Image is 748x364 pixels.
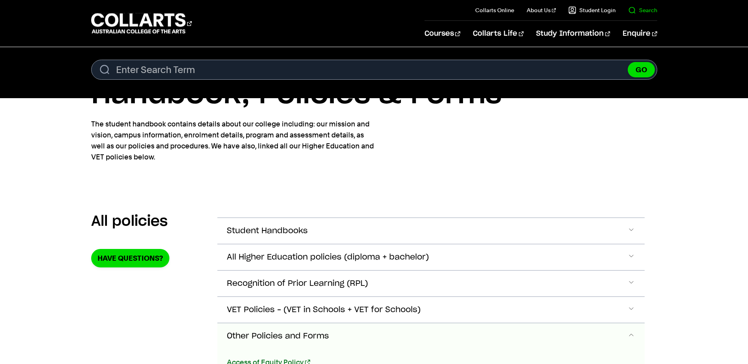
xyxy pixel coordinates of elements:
span: Other Policies and Forms [227,332,329,341]
button: Student Handbooks [217,218,645,244]
a: About Us [527,6,556,14]
a: Have Questions? [91,249,169,267]
span: Recognition of Prior Learning (RPL) [227,279,368,288]
button: Other Policies and Forms [217,323,645,349]
a: Enquire [623,21,657,47]
h2: All policies [91,213,168,230]
input: Enter Search Term [91,60,657,80]
button: GO [628,62,655,77]
span: VET Policies – (VET in Schools + VET for Schools) [227,305,421,315]
button: All Higher Education policies (diploma + bachelor) [217,244,645,270]
a: Search [628,6,657,14]
a: Collarts Online [475,6,514,14]
button: Recognition of Prior Learning (RPL) [217,271,645,296]
form: Search [91,60,657,80]
p: The student handbook contains details about our college including: our mission and vision, campus... [91,119,378,163]
a: Study Information [536,21,610,47]
a: Collarts Life [473,21,524,47]
button: VET Policies – (VET in Schools + VET for Schools) [217,297,645,323]
span: All Higher Education policies (diploma + bachelor) [227,253,429,262]
span: Student Handbooks [227,227,308,236]
div: Go to homepage [91,12,192,35]
a: Courses [425,21,460,47]
a: Student Login [568,6,616,14]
